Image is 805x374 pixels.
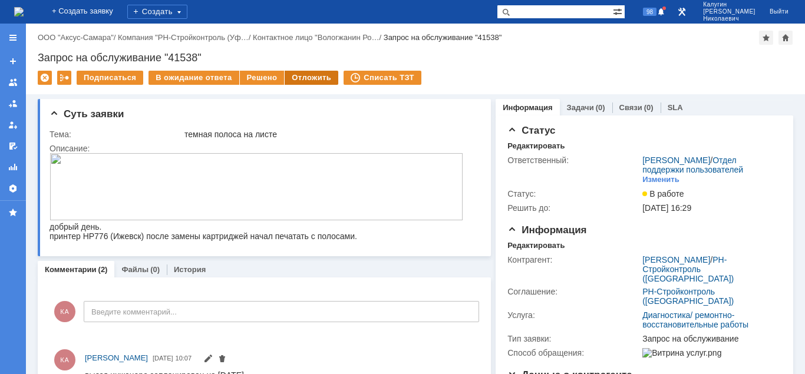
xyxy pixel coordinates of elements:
div: Запрос на обслуживание [642,334,776,343]
a: Мои согласования [4,137,22,155]
span: Статус [507,125,555,136]
a: Информация [503,103,552,112]
span: Редактировать [203,355,213,365]
div: Изменить [642,175,679,184]
a: Настройки [4,179,22,198]
a: Отчеты [4,158,22,177]
a: SLA [668,103,683,112]
a: Задачи [567,103,594,112]
div: / [253,33,384,42]
div: Запрос на обслуживание "41538" [38,52,793,64]
span: Калугин [703,1,755,8]
span: 10:07 [176,355,192,362]
a: Заявки на командах [4,73,22,92]
a: История [174,265,206,274]
span: Расширенный поиск [613,5,625,16]
a: Комментарии [45,265,97,274]
div: Соглашение: [507,287,640,296]
div: Тип заявки: [507,334,640,343]
div: / [642,155,776,174]
div: (2) [98,265,108,274]
div: / [642,255,776,283]
a: Файлы [121,265,149,274]
a: Контактное лицо "Вологжанин Ро… [253,33,379,42]
div: Редактировать [507,241,565,250]
span: [PERSON_NAME] [703,8,755,15]
a: ООО "Аксус-Самара" [38,33,114,42]
a: Создать заявку [4,52,22,71]
div: Способ обращения: [507,348,640,358]
a: Перейти в интерфейс администратора [675,5,689,19]
div: Ответственный: [507,155,640,165]
a: Отдел поддержки пользователей [642,155,743,174]
div: Добавить в избранное [759,31,773,45]
span: Николаевич [703,15,755,22]
span: [PERSON_NAME] [85,353,148,362]
span: В работе [642,189,684,198]
img: logo [14,7,24,16]
span: [DATE] [153,355,173,362]
a: РН-Стройконтроль ([GEOGRAPHIC_DATA]) [642,255,734,283]
div: Работа с массовостью [57,71,71,85]
a: Связи [619,103,642,112]
a: Мои заявки [4,115,22,134]
div: темная полоса на листе [184,130,475,139]
div: Решить до: [507,203,640,213]
a: Заявки в моей ответственности [4,94,22,113]
span: 98 [643,8,656,16]
div: Запрос на обслуживание "41538" [384,33,502,42]
div: (0) [150,265,160,274]
a: [PERSON_NAME] [642,155,710,165]
div: Услуга: [507,310,640,320]
div: Тема: [50,130,182,139]
a: [PERSON_NAME] [642,255,710,264]
div: Удалить [38,71,52,85]
span: Суть заявки [50,108,124,120]
div: / [38,33,118,42]
div: Сделать домашней страницей [778,31,793,45]
img: Витрина услуг.png [642,348,721,358]
span: Удалить [217,355,227,365]
span: [DATE] 16:29 [642,203,691,213]
div: Описание: [50,144,477,153]
a: Диагностика/ ремонтно-восстановительные работы [642,310,748,329]
div: Статус: [507,189,640,198]
div: Создать [127,5,187,19]
div: (0) [596,103,605,112]
div: Контрагент: [507,255,640,264]
a: РН-Стройконтроль ([GEOGRAPHIC_DATA]) [642,287,734,306]
a: [PERSON_NAME] [85,352,148,364]
a: Перейти на домашнюю страницу [14,7,24,16]
span: Информация [507,224,586,236]
div: Редактировать [507,141,565,151]
div: (0) [644,103,654,112]
a: Компания "РН-Стройконтроль (Уф… [118,33,249,42]
span: КА [54,301,75,322]
div: / [118,33,253,42]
